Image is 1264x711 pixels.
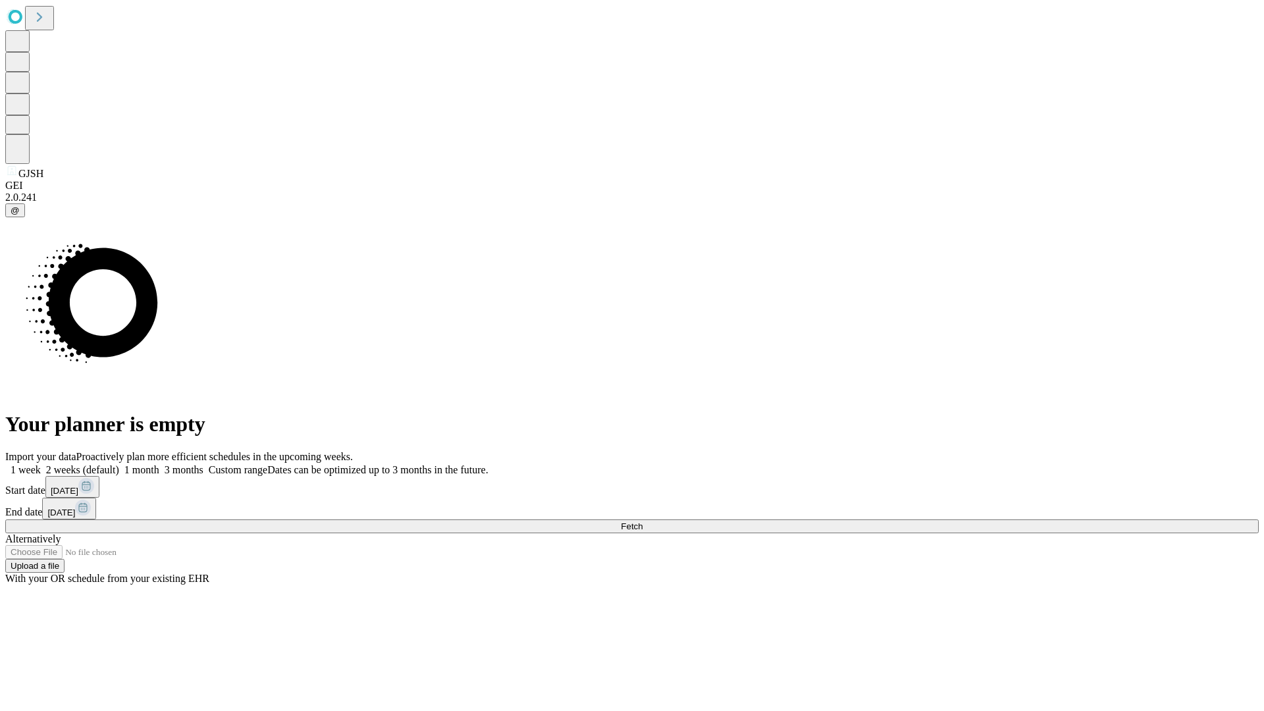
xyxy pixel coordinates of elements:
button: [DATE] [42,498,96,519]
span: 3 months [165,464,203,475]
span: 2 weeks (default) [46,464,119,475]
span: With your OR schedule from your existing EHR [5,573,209,584]
span: Fetch [621,521,643,531]
span: [DATE] [51,486,78,496]
span: Custom range [209,464,267,475]
span: Dates can be optimized up to 3 months in the future. [267,464,488,475]
span: Import your data [5,451,76,462]
span: [DATE] [47,508,75,517]
button: [DATE] [45,476,99,498]
div: End date [5,498,1259,519]
span: 1 month [124,464,159,475]
h1: Your planner is empty [5,412,1259,436]
div: GEI [5,180,1259,192]
div: 2.0.241 [5,192,1259,203]
span: GJSH [18,168,43,179]
span: 1 week [11,464,41,475]
button: Fetch [5,519,1259,533]
span: Alternatively [5,533,61,544]
span: Proactively plan more efficient schedules in the upcoming weeks. [76,451,353,462]
div: Start date [5,476,1259,498]
button: Upload a file [5,559,65,573]
button: @ [5,203,25,217]
span: @ [11,205,20,215]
